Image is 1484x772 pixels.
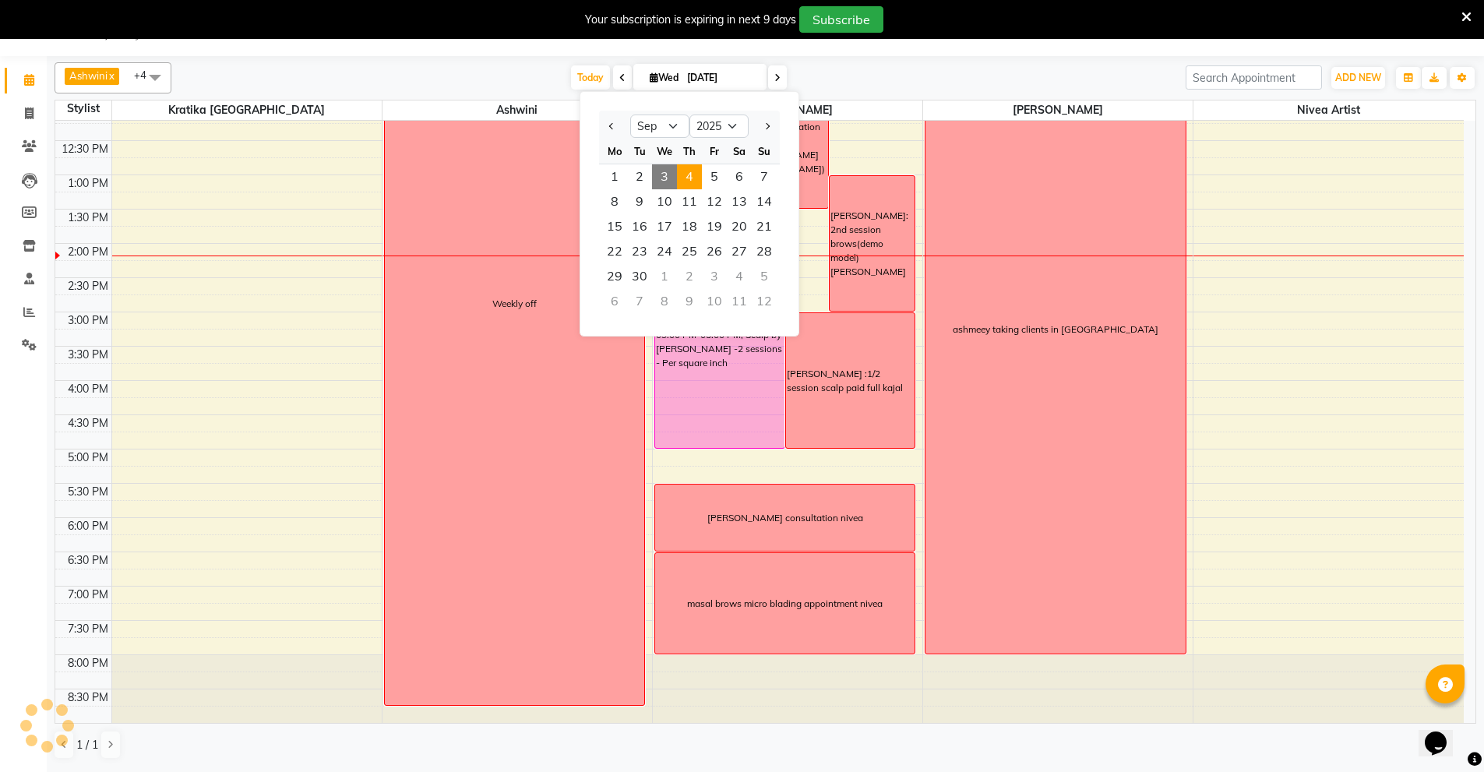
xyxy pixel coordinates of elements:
[727,189,752,214] span: 13
[677,139,702,164] div: Th
[627,189,652,214] div: Tuesday, September 9, 2025
[652,214,677,239] div: Wednesday, September 17, 2025
[752,164,777,189] span: 7
[602,214,627,239] span: 15
[65,312,111,329] div: 3:00 PM
[602,189,627,214] div: Monday, September 8, 2025
[585,12,796,28] div: Your subscription is expiring in next 9 days
[677,239,702,264] div: Thursday, September 25, 2025
[752,214,777,239] div: Sunday, September 21, 2025
[1193,100,1464,120] span: Nivea Artist
[652,239,677,264] div: Wednesday, September 24, 2025
[65,278,111,294] div: 2:30 PM
[382,100,652,120] span: Ashwini
[652,164,677,189] span: 3
[134,69,158,81] span: +4
[727,289,752,314] div: Saturday, October 11, 2025
[55,100,111,117] div: Stylist
[652,214,677,239] span: 17
[702,139,727,164] div: Fr
[65,347,111,363] div: 3:30 PM
[1335,72,1381,83] span: ADD NEW
[65,689,111,706] div: 8:30 PM
[65,621,111,637] div: 7:30 PM
[65,415,111,432] div: 4:30 PM
[652,239,677,264] span: 24
[602,264,627,289] span: 29
[65,381,111,397] div: 4:00 PM
[602,164,627,189] div: Monday, September 1, 2025
[799,6,883,33] button: Subscribe
[702,214,727,239] div: Friday, September 19, 2025
[689,115,749,138] select: Select year
[727,139,752,164] div: Sa
[923,100,1193,120] span: [PERSON_NAME]
[1419,710,1468,756] iframe: chat widget
[627,239,652,264] div: Tuesday, September 23, 2025
[108,69,115,82] a: x
[65,175,111,192] div: 1:00 PM
[677,239,702,264] span: 25
[752,214,777,239] span: 21
[76,737,98,753] span: 1 / 1
[727,164,752,189] span: 6
[65,449,111,466] div: 5:00 PM
[605,114,619,139] button: Previous month
[602,139,627,164] div: Mo
[627,189,652,214] span: 9
[727,214,752,239] span: 20
[602,289,627,314] div: Monday, October 6, 2025
[727,189,752,214] div: Saturday, September 13, 2025
[702,189,727,214] span: 12
[627,264,652,289] span: 30
[953,323,1158,337] div: ashmeey taking clients in [GEOGRAPHIC_DATA]
[752,189,777,214] span: 14
[702,239,727,264] div: Friday, September 26, 2025
[652,189,677,214] div: Wednesday, September 10, 2025
[677,214,702,239] span: 18
[1186,65,1322,90] input: Search Appointment
[652,139,677,164] div: We
[627,139,652,164] div: Tu
[702,189,727,214] div: Friday, September 12, 2025
[571,65,610,90] span: Today
[752,139,777,164] div: Su
[58,141,111,157] div: 12:30 PM
[702,264,727,289] div: Friday, October 3, 2025
[65,244,111,260] div: 2:00 PM
[65,655,111,672] div: 8:00 PM
[707,511,863,525] div: [PERSON_NAME] consultation nivea
[677,189,702,214] span: 11
[65,484,111,500] div: 5:30 PM
[627,264,652,289] div: Tuesday, September 30, 2025
[65,518,111,534] div: 6:00 PM
[652,164,677,189] div: Wednesday, September 3, 2025
[602,239,627,264] div: Monday, September 22, 2025
[652,264,677,289] div: Wednesday, October 1, 2025
[830,209,915,278] div: [PERSON_NAME]: 2nd session brows(demo model) [PERSON_NAME]
[702,239,727,264] span: 26
[752,239,777,264] div: Sunday, September 28, 2025
[65,587,111,603] div: 7:00 PM
[630,115,689,138] select: Select month
[627,289,652,314] div: Tuesday, October 7, 2025
[677,289,702,314] div: Thursday, October 9, 2025
[760,114,774,139] button: Next month
[602,214,627,239] div: Monday, September 15, 2025
[602,164,627,189] span: 1
[727,164,752,189] div: Saturday, September 6, 2025
[682,66,760,90] input: 2025-09-03
[702,289,727,314] div: Friday, October 10, 2025
[752,164,777,189] div: Sunday, September 7, 2025
[602,264,627,289] div: Monday, September 29, 2025
[727,214,752,239] div: Saturday, September 20, 2025
[752,239,777,264] span: 28
[602,239,627,264] span: 22
[652,289,677,314] div: Wednesday, October 8, 2025
[627,239,652,264] span: 23
[652,189,677,214] span: 10
[492,297,537,311] div: Weekly off
[752,289,777,314] div: Sunday, October 12, 2025
[602,189,627,214] span: 8
[65,552,111,569] div: 6:30 PM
